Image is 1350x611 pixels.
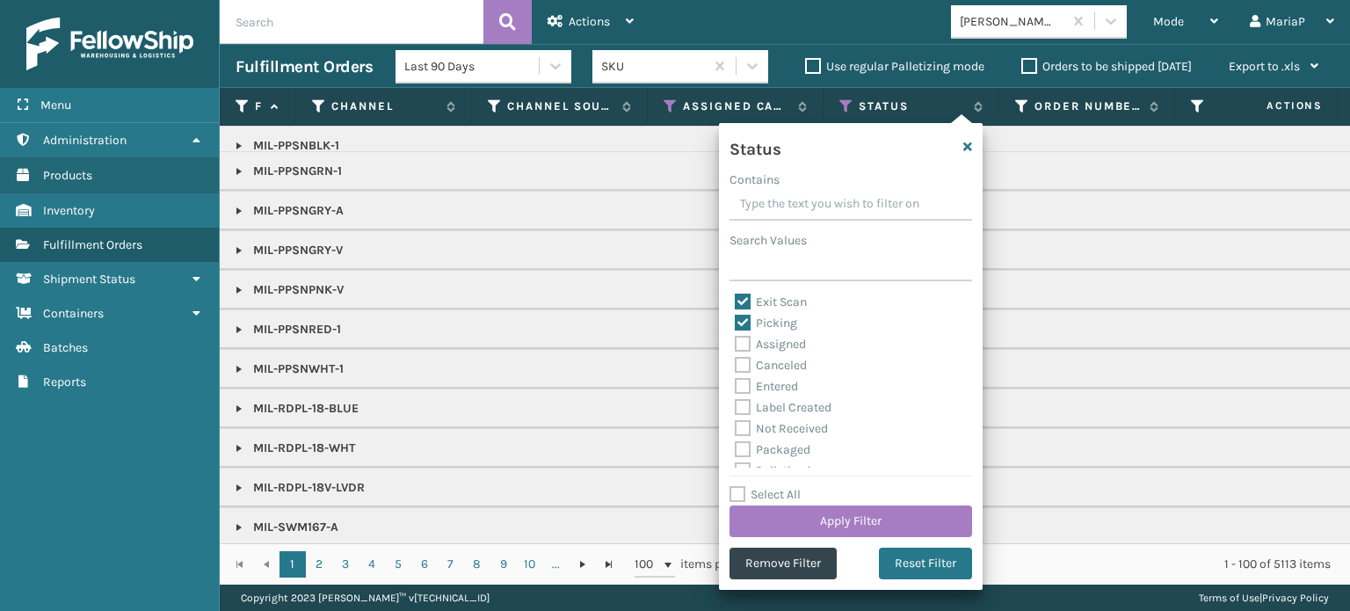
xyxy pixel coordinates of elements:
[729,548,837,579] button: Remove Filter
[735,316,797,331] label: Picking
[576,557,590,571] span: Go to the next page
[635,551,763,578] span: items per page
[43,168,92,183] span: Products
[43,340,88,355] span: Batches
[43,237,142,252] span: Fulfillment Orders
[735,463,810,478] label: Palletized
[507,98,613,114] label: Channel Source
[43,133,127,148] span: Administration
[729,231,807,250] label: Search Values
[787,556,1331,573] div: 1 - 100 of 5113 items
[241,585,490,611] p: Copyright 2023 [PERSON_NAME]™ v [TECHNICAL_ID]
[596,551,622,578] a: Go to the last page
[729,487,801,502] label: Select All
[464,551,490,578] a: 8
[1211,91,1333,120] span: Actions
[735,442,810,457] label: Packaged
[385,551,411,578] a: 5
[43,375,86,389] span: Reports
[1021,59,1192,74] label: Orders to be shipped [DATE]
[859,98,965,114] label: Status
[805,59,984,74] label: Use regular Palletizing mode
[43,306,104,321] span: Containers
[735,358,807,373] label: Canceled
[735,337,806,352] label: Assigned
[236,56,373,77] h3: Fulfillment Orders
[43,203,95,218] span: Inventory
[683,98,789,114] label: Assigned Carrier Service
[729,189,972,221] input: Type the text you wish to filter on
[570,551,596,578] a: Go to the next page
[306,551,332,578] a: 2
[1153,14,1184,29] span: Mode
[43,272,135,287] span: Shipment Status
[1034,98,1141,114] label: Order Number
[517,551,543,578] a: 10
[1262,592,1329,604] a: Privacy Policy
[1199,592,1259,604] a: Terms of Use
[735,379,798,394] label: Entered
[404,57,541,76] div: Last 90 Days
[332,551,359,578] a: 3
[729,171,780,189] label: Contains
[735,295,807,309] label: Exit Scan
[879,548,972,579] button: Reset Filter
[359,551,385,578] a: 4
[735,421,828,436] label: Not Received
[255,98,262,114] label: Fulfillment Order Id
[729,134,780,160] h4: Status
[490,551,517,578] a: 9
[40,98,71,113] span: Menu
[635,556,661,573] span: 100
[26,18,193,70] img: logo
[602,557,616,571] span: Go to the last page
[729,506,972,537] button: Apply Filter
[960,12,1064,31] div: [PERSON_NAME] Brands
[735,400,831,415] label: Label Created
[279,551,306,578] a: 1
[411,551,438,578] a: 6
[569,14,610,29] span: Actions
[331,98,438,114] label: Channel
[1199,585,1329,611] div: |
[438,551,464,578] a: 7
[601,57,706,76] div: SKU
[543,551,570,578] a: ...
[1229,59,1300,74] span: Export to .xls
